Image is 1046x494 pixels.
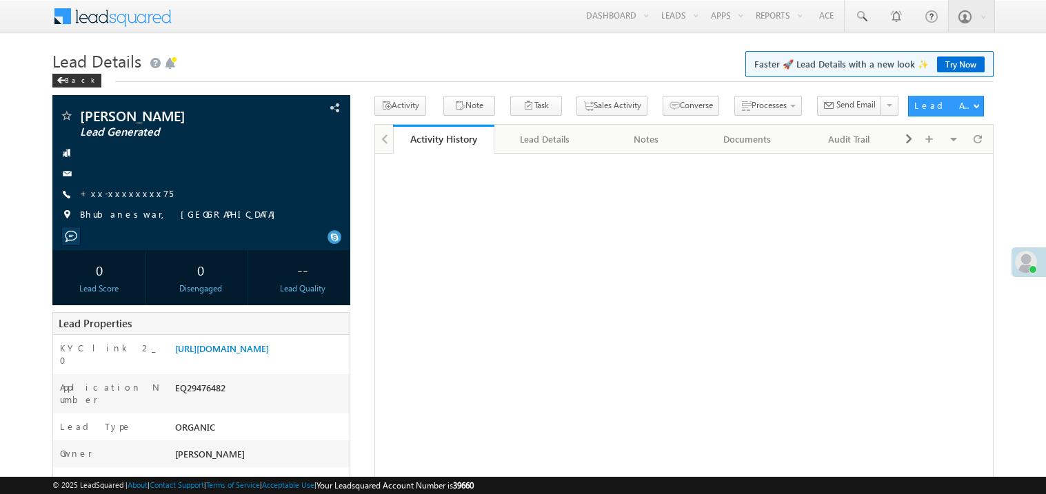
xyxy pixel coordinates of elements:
a: Audit Trail [798,125,900,154]
a: Notes [596,125,697,154]
button: Processes [734,96,802,116]
div: EQ29476482 [172,381,350,400]
div: Lead Score [56,282,143,295]
div: Audit Trail [809,131,887,147]
label: Lead Type [60,420,132,433]
a: Acceptable Use [262,480,314,489]
div: Documents [708,131,786,147]
a: Terms of Service [206,480,260,489]
a: Back [52,73,108,85]
a: Contact Support [150,480,204,489]
a: Documents [697,125,798,154]
div: Activity History [403,132,484,145]
button: Task [510,96,562,116]
a: Lead Details [494,125,596,154]
span: Lead Generated [80,125,265,139]
span: [PERSON_NAME] [80,109,265,123]
span: Bhubaneswar, [GEOGRAPHIC_DATA] [80,208,282,222]
label: Owner [60,447,92,460]
div: Disengaged [157,282,244,295]
span: Processes [752,100,787,110]
span: Send Email [836,99,876,111]
div: ORGANIC [172,420,350,440]
a: Try Now [937,56,985,72]
a: About [128,480,148,489]
span: Your Leadsquared Account Number is [316,480,474,491]
span: [PERSON_NAME] [175,448,245,460]
a: +xx-xxxxxxxx75 [80,187,173,199]
button: Sales Activity [576,96,647,116]
button: Lead Actions [908,96,984,116]
button: Activity [374,96,426,116]
span: Faster 🚀 Lead Details with a new look ✨ [754,57,985,71]
span: © 2025 LeadSquared | | | | | [52,479,474,492]
span: Lead Properties [59,316,132,330]
label: Application Number [60,381,161,406]
div: Lead Actions [914,99,973,112]
a: [URL][DOMAIN_NAME] [175,342,269,354]
button: Send Email [817,96,882,116]
label: KYC link 2_0 [60,342,161,367]
div: Lead Details [505,131,583,147]
div: Lead Quality [259,282,346,295]
div: 0 [157,257,244,282]
div: 0 [56,257,143,282]
div: -- [259,257,346,282]
button: Note [443,96,495,116]
span: 39660 [453,480,474,491]
button: Converse [663,96,719,116]
div: Notes [607,131,685,147]
span: Lead Details [52,50,141,72]
a: Activity History [393,125,494,154]
div: Back [52,74,101,88]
